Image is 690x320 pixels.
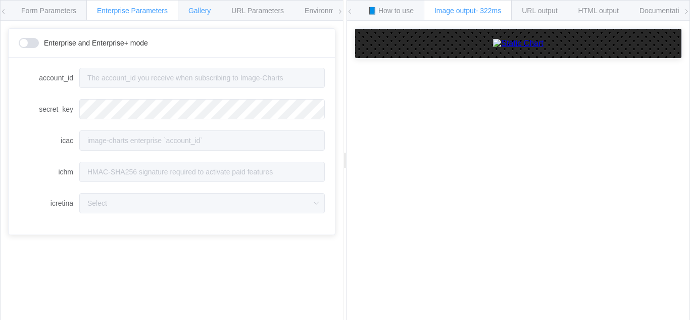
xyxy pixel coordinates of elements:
span: Enterprise and Enterprise+ mode [44,39,148,47]
span: URL Parameters [231,7,284,15]
span: Image output [434,7,501,15]
span: Environments [305,7,348,15]
span: Gallery [188,7,211,15]
input: The account_id you receive when subscribing to Image-Charts [79,68,325,88]
span: Form Parameters [21,7,76,15]
a: Static Chart [365,39,671,48]
span: Enterprise Parameters [97,7,168,15]
label: secret_key [19,99,79,119]
label: icretina [19,193,79,213]
span: URL output [522,7,557,15]
label: account_id [19,68,79,88]
input: Select [79,193,325,213]
input: HMAC-SHA256 signature required to activate paid features [79,162,325,182]
label: ichm [19,162,79,182]
input: image-charts enterprise `account_id` [79,130,325,151]
span: Documentation [639,7,687,15]
label: icac [19,130,79,151]
img: Static Chart [493,39,544,48]
span: HTML output [578,7,619,15]
span: 📘 How to use [368,7,414,15]
span: - 322ms [476,7,502,15]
